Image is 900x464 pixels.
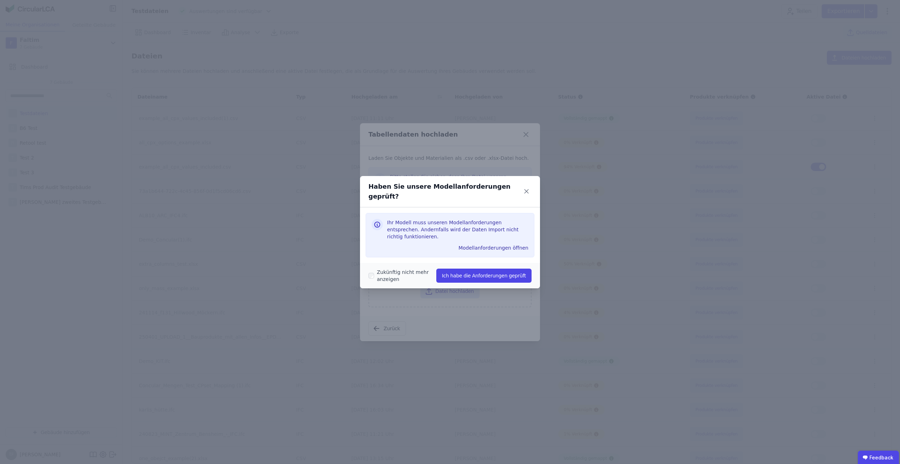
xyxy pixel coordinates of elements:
[368,182,521,201] div: Haben Sie unsere Modellanforderungen geprüft?
[436,269,532,283] button: Ich habe die Anforderungen geprüft
[387,219,528,240] h3: Ihr Modell muss unseren Modellanforderungen entsprechen. Andernfalls wird der Daten Import nicht ...
[456,242,531,253] button: Modellanforderungen öffnen
[374,269,436,283] label: Zukünftig nicht mehr anzeigen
